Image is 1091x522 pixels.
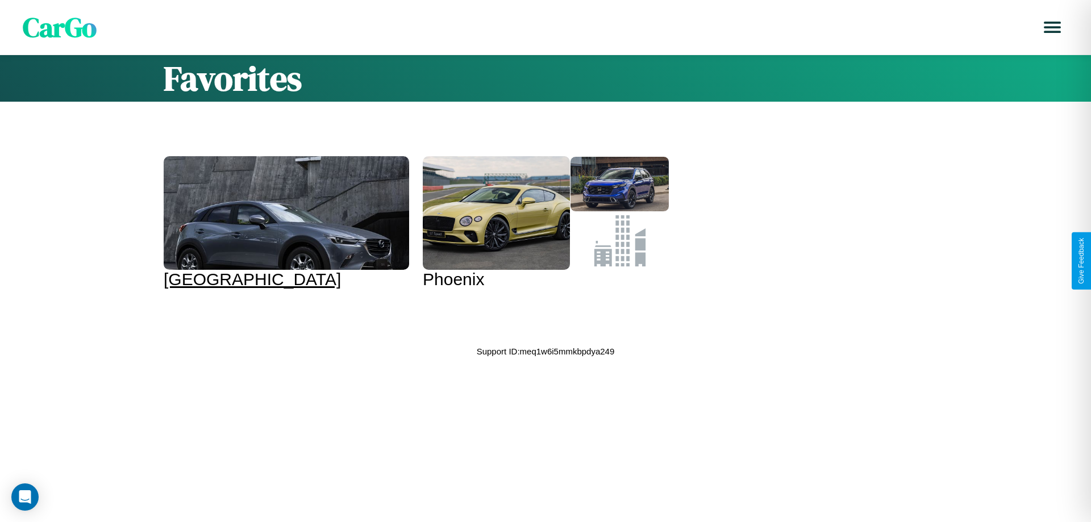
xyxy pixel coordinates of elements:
div: Give Feedback [1077,238,1085,284]
h1: Favorites [164,55,927,102]
p: Support ID: meq1w6i5mmkbpdya249 [477,344,615,359]
span: CarGo [23,9,97,46]
div: [GEOGRAPHIC_DATA] [164,270,409,289]
button: Open menu [1036,11,1068,43]
div: Phoenix [423,270,668,289]
div: Open Intercom Messenger [11,483,39,511]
